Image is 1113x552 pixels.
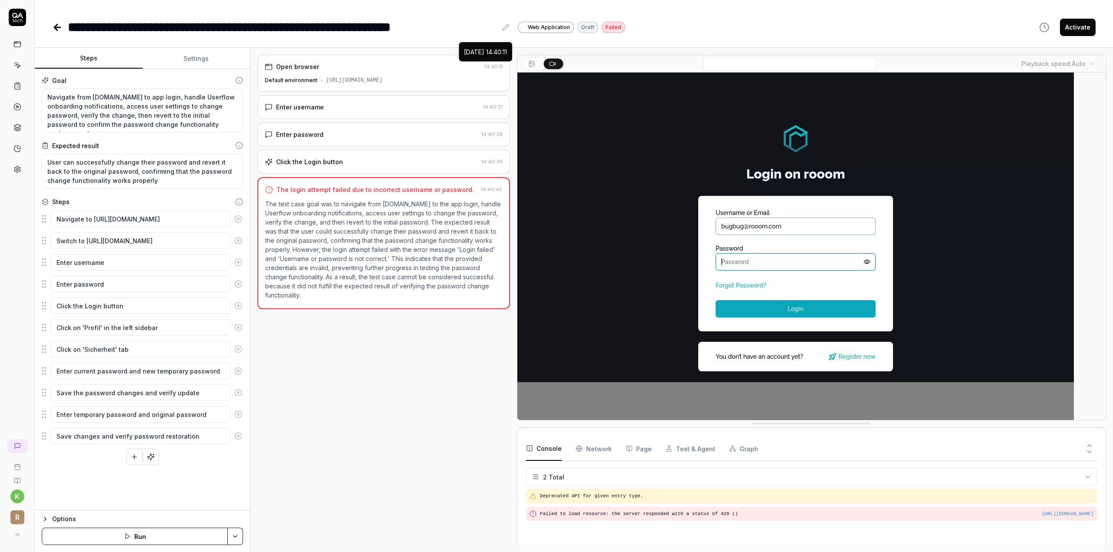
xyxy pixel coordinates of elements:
div: Suggestions [42,405,243,423]
button: Remove step [230,297,246,314]
div: Suggestions [42,210,243,228]
a: Book a call with us [3,456,31,470]
button: Network [576,436,612,461]
a: Web Application [518,21,574,33]
div: Expected result [52,141,99,150]
div: [DATE] 14:40:11 [464,47,507,56]
button: Page [626,436,652,461]
button: Remove step [230,275,246,293]
button: View version history [1034,19,1055,36]
div: Suggestions [42,297,243,315]
div: [URL][DOMAIN_NAME] [326,76,383,84]
div: Playback speed: [1021,59,1086,68]
button: Remove step [230,340,246,358]
div: Click the Login button [276,157,343,166]
time: 14:40:45 [481,186,502,192]
time: 14:40:21 [483,104,503,110]
pre: Failed to load resource: the server responded with a status of 429 () [540,510,1093,518]
div: Suggestions [42,318,243,337]
div: Default environment [265,76,317,84]
button: Remove step [230,427,246,445]
button: Activate [1060,19,1096,36]
button: Remove step [230,362,246,380]
div: Enter password [276,130,323,139]
div: Options [52,514,243,524]
div: Goal [52,76,67,85]
div: Open browser [276,62,319,71]
span: Web Application [528,23,570,31]
div: Failed [602,22,625,33]
button: Remove step [230,319,246,336]
div: Suggestions [42,275,243,293]
button: Settings [143,48,250,69]
div: Suggestions [42,362,243,380]
time: 14:40:36 [481,159,503,165]
div: Suggestions [42,427,243,445]
button: Graph [729,436,758,461]
div: Suggestions [42,253,243,271]
div: Steps [52,197,70,206]
div: Suggestions [42,383,243,402]
button: Remove step [230,406,246,423]
button: Remove step [230,210,246,228]
a: New conversation [7,439,28,453]
div: Suggestions [42,231,243,250]
a: Documentation [3,470,31,484]
button: r [3,503,31,526]
button: Run [42,528,228,545]
button: Console [526,436,562,461]
button: [URL][DOMAIN_NAME] [1042,510,1093,518]
span: r [10,510,24,524]
div: Suggestions [42,340,243,358]
div: Enter username [276,102,324,112]
button: Options [42,514,243,524]
button: Steps [35,48,143,69]
div: Draft [577,22,598,33]
div: The login attempt failed due to incorrect username or password. [277,185,474,194]
time: 14:40:29 [481,131,503,137]
button: Test & Agent [666,436,715,461]
button: Remove step [230,384,246,401]
p: The test case goal was to navigate from [DOMAIN_NAME] to the app login, handle Userflow onboardin... [265,199,502,300]
button: Remove step [230,254,246,271]
button: k [10,489,24,503]
button: Remove step [230,232,246,249]
time: 14:40:11 [484,63,503,69]
pre: Deprecated API for given entry type. [540,493,1093,500]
